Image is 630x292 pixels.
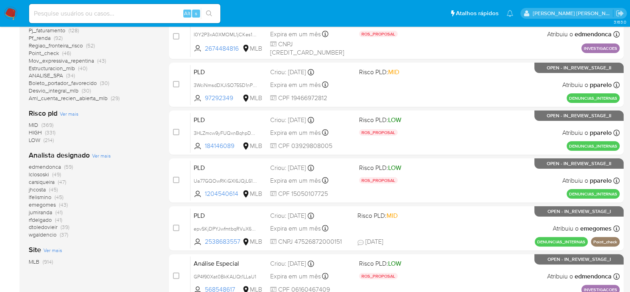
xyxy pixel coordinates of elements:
span: 3.163.0 [613,19,626,25]
button: search-icon [201,8,217,19]
a: Notificações [506,10,513,17]
span: s [195,10,197,17]
span: Alt [184,10,190,17]
p: andrea.asantos@mercadopago.com.br [533,10,613,17]
span: Atalhos rápidos [456,9,499,18]
a: Sair [616,9,624,18]
input: Pesquise usuários ou casos... [29,8,220,19]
